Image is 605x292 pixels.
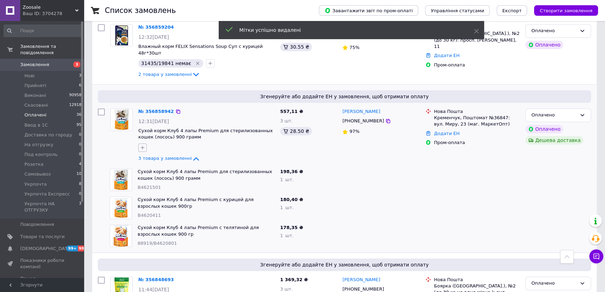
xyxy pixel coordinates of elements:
span: 75% [349,45,359,50]
span: 6 [79,83,81,89]
span: Ввод в 1С [24,122,48,128]
span: 12:31[DATE] [138,119,169,124]
span: Укрпочта НА ОТГРУЗКУ [24,201,79,213]
div: 30.55 ₴ [280,43,312,51]
span: Прийняті [24,83,46,89]
span: B4621501 [138,185,161,190]
span: Створити замовлення [540,8,592,13]
a: [PERSON_NAME] [342,277,380,283]
div: Нова Пошта [434,108,520,115]
span: Оплачені [24,112,46,118]
span: Розетка [24,161,43,168]
button: Завантажити звіт по пром-оплаті [319,5,418,16]
span: Zoosale [23,4,75,10]
span: Под контроль [24,151,58,158]
input: Пошук [3,24,82,37]
div: 28.50 ₴ [280,127,312,135]
span: 90958 [69,92,81,99]
a: Сухой корм Клуб 4 лапы Premium для стерилизованных кошек (лосось) 900 грамм [138,128,273,140]
span: Експорт [502,8,522,13]
a: Сухой корм Клуб 4 лапы Premium с телятиной для взрослых кошек 900 гр [138,225,259,237]
span: [PHONE_NUMBER] [342,286,384,292]
a: Створити замовлення [527,8,598,13]
span: 3 [79,73,81,79]
a: № 356859204 [138,24,174,30]
span: [DEMOGRAPHIC_DATA] [20,245,72,252]
span: Показники роботи компанії [20,257,65,270]
span: 3 [73,62,80,67]
a: 3 товара у замовленні [138,156,200,161]
a: 2 товара у замовленні [138,72,200,77]
span: 198,36 ₴ [280,169,303,174]
span: Нові [24,73,35,79]
span: 0 [79,132,81,138]
span: 0 [79,151,81,158]
span: Замовлення [20,62,49,68]
img: Фото товару [110,169,132,191]
span: Повідомлення [20,221,54,228]
span: 0 [79,142,81,148]
span: Самовывоз [24,171,51,177]
span: Виконані [24,92,46,99]
span: 97% [349,129,359,134]
img: Фото товару [110,225,132,247]
span: 1 369,32 ₴ [280,277,308,282]
span: 180,40 ₴ [280,197,303,202]
span: 4 [79,161,81,168]
h1: Список замовлень [105,6,176,15]
img: Фото товару [111,24,132,46]
svg: Видалити мітку [195,60,201,66]
span: 3 шт. [280,118,293,123]
span: 557,11 ₴ [280,109,303,114]
span: Укрпочта [24,181,47,187]
div: Оплачено [525,125,563,133]
span: B4620411 [138,213,161,218]
div: Кременчук, Поштомат №36847: вул. Миру, 23 (маг. МаркетОпт) [434,115,520,127]
span: 3 [79,201,81,213]
span: 178,35 ₴ [280,225,303,230]
span: 8 [79,181,81,187]
span: 1 шт. [280,233,293,238]
div: Пром-оплата [434,140,520,146]
button: Чат з покупцем [589,249,603,263]
span: 99+ [78,245,89,251]
span: 1 шт. [280,205,293,210]
span: Скасовані [24,102,48,108]
a: № 356858942 [138,109,174,114]
button: Управління статусами [425,5,490,16]
a: [PERSON_NAME] [342,108,380,115]
a: Фото товару [110,108,133,131]
div: Оплачено [525,41,563,49]
div: Оплачено [531,280,577,287]
button: Створити замовлення [534,5,598,16]
span: Замовлення та повідомлення [20,43,84,56]
span: Завантажити звіт по пром-оплаті [325,7,413,14]
span: 3 шт. [280,286,293,292]
div: Оплачено [531,112,577,119]
span: 12918 [69,102,81,108]
span: 10 [76,171,81,177]
span: 2 товара у замовленні [138,72,192,77]
span: Панель управління [20,276,65,288]
span: 0 [79,191,81,197]
span: 36 [76,112,81,118]
img: Фото товару [110,197,132,219]
div: Пром-оплата [434,62,520,68]
span: Доставка по городу [24,132,72,138]
span: 12:32[DATE] [138,34,169,40]
button: Експорт [497,5,527,16]
span: [PHONE_NUMBER] [342,118,384,123]
div: Оплачено [531,27,577,35]
a: Додати ЕН [434,131,459,136]
span: Згенеруйте або додайте ЕН у замовлення, щоб отримати оплату [101,261,588,268]
a: Фото товару [110,24,133,47]
span: 31435/19841 немає [141,60,191,66]
a: Влажный корм FELIX Sensations Soup Суп с курицей 48г*30шт [138,44,263,56]
span: Управління статусами [431,8,484,13]
a: № 356848693 [138,277,174,282]
div: Ваш ID: 3704278 [23,10,84,17]
span: Товари та послуги [20,234,65,240]
div: Дешева доставка [525,136,583,144]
